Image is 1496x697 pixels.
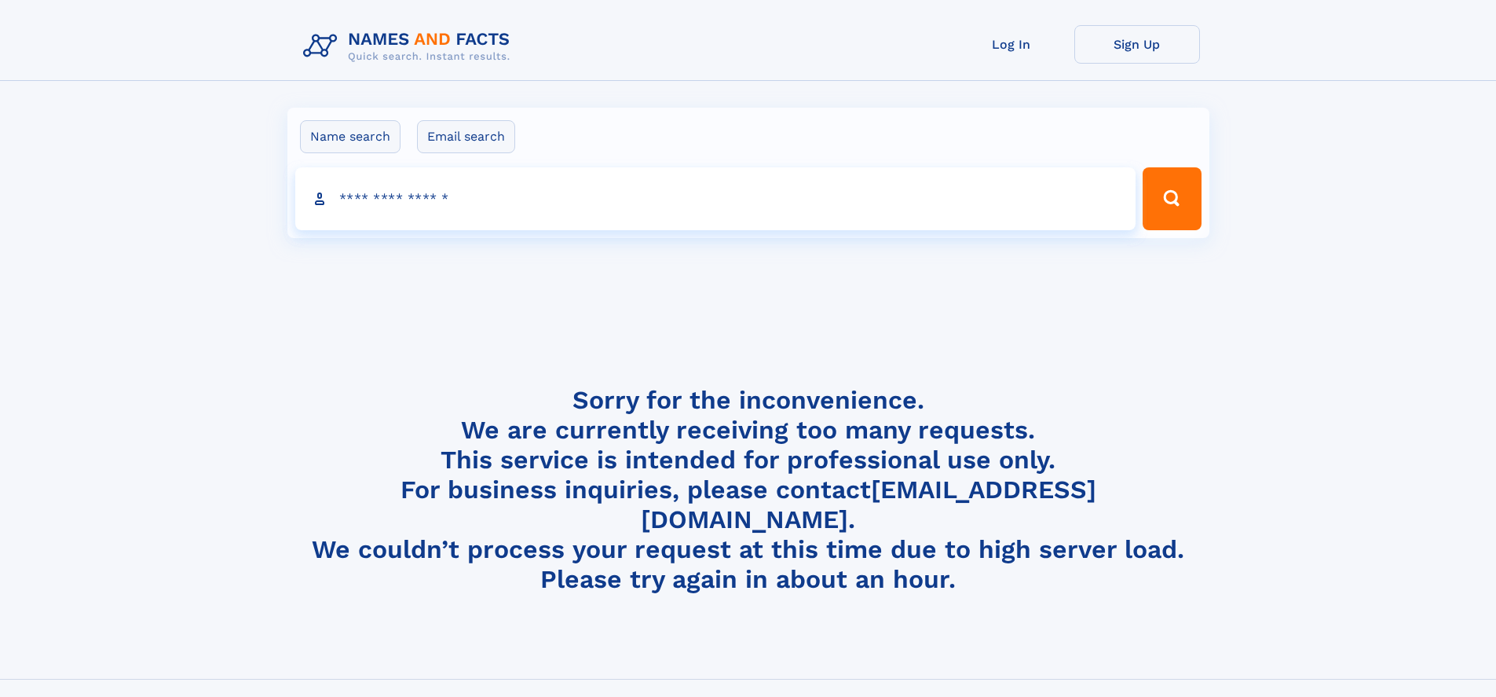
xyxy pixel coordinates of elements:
[300,120,401,153] label: Name search
[295,167,1136,230] input: search input
[417,120,515,153] label: Email search
[297,25,523,68] img: Logo Names and Facts
[297,385,1200,595] h4: Sorry for the inconvenience. We are currently receiving too many requests. This service is intend...
[641,475,1096,534] a: [EMAIL_ADDRESS][DOMAIN_NAME]
[1074,25,1200,64] a: Sign Up
[949,25,1074,64] a: Log In
[1143,167,1201,230] button: Search Button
